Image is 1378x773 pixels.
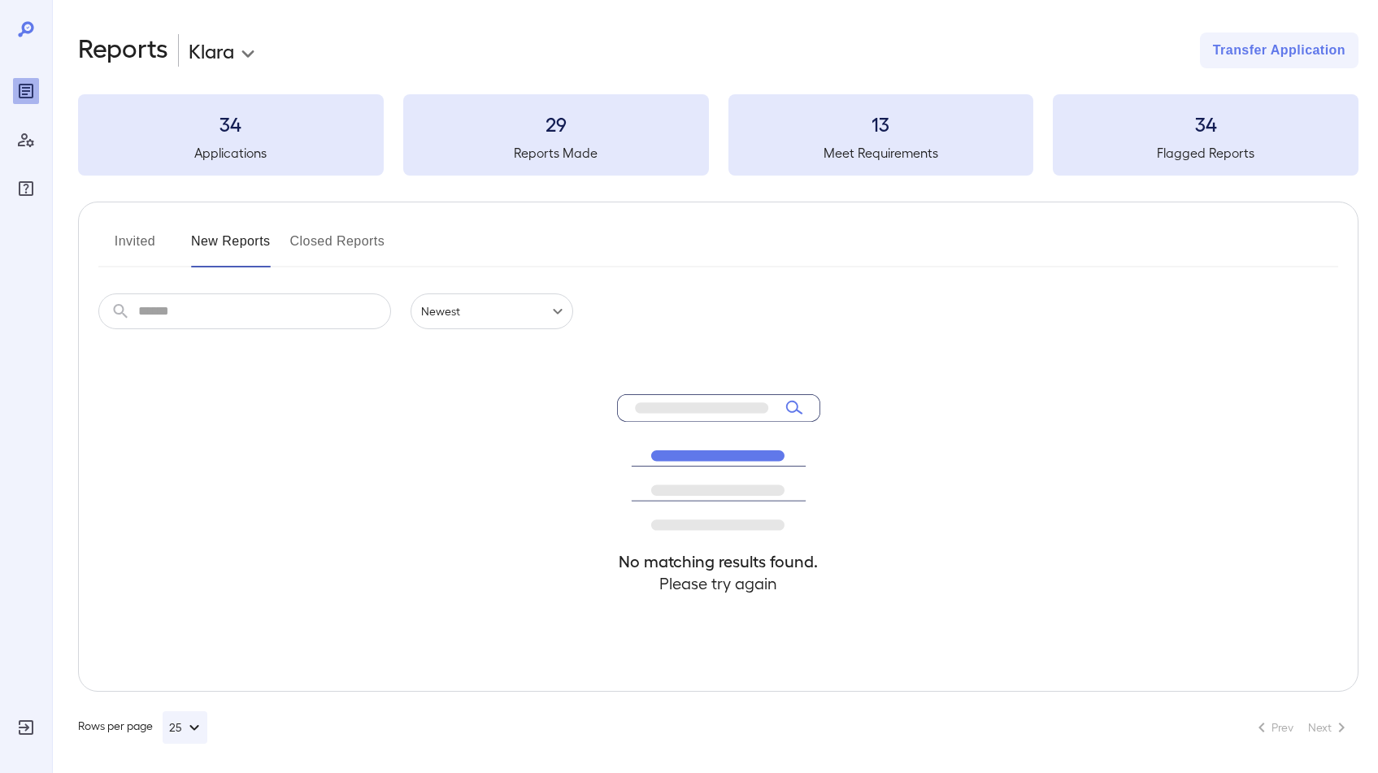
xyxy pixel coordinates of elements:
div: Log Out [13,714,39,740]
h5: Flagged Reports [1053,143,1358,163]
div: FAQ [13,176,39,202]
button: Transfer Application [1200,33,1358,68]
h2: Reports [78,33,168,68]
h4: No matching results found. [617,550,820,572]
h3: 34 [78,111,384,137]
h5: Applications [78,143,384,163]
div: Manage Users [13,127,39,153]
h4: Please try again [617,572,820,594]
div: Newest [411,293,573,329]
button: Closed Reports [290,228,385,267]
button: Invited [98,228,172,267]
h5: Reports Made [403,143,709,163]
summary: 34Applications29Reports Made13Meet Requirements34Flagged Reports [78,94,1358,176]
div: Rows per page [78,711,207,744]
nav: pagination navigation [1245,714,1358,740]
h5: Meet Requirements [728,143,1034,163]
h3: 29 [403,111,709,137]
button: New Reports [191,228,271,267]
button: 25 [163,711,207,744]
h3: 13 [728,111,1034,137]
div: Reports [13,78,39,104]
h3: 34 [1053,111,1358,137]
p: Klara [189,37,234,63]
